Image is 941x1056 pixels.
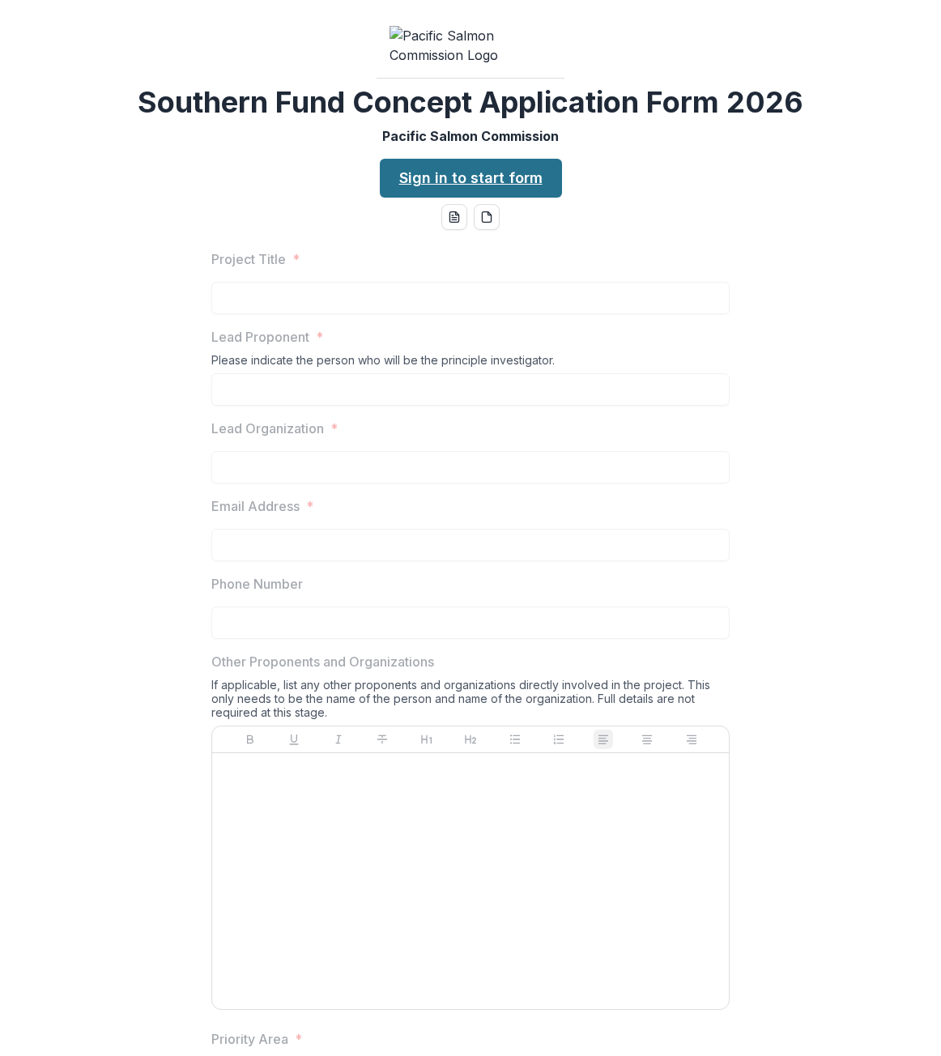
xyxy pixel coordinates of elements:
p: Other Proponents and Organizations [211,652,434,671]
p: Lead Proponent [211,327,309,347]
p: Email Address [211,496,300,516]
div: If applicable, list any other proponents and organizations directly involved in the project. This... [211,678,730,726]
button: Heading 1 [417,730,436,749]
h2: Southern Fund Concept Application Form 2026 [138,85,803,120]
p: Priority Area [211,1029,288,1049]
button: pdf-download [474,204,500,230]
button: Align Right [682,730,701,749]
button: Bullet List [505,730,525,749]
button: Align Center [637,730,657,749]
a: Sign in to start form [380,159,562,198]
img: Pacific Salmon Commission Logo [390,26,551,65]
button: word-download [441,204,467,230]
button: Strike [373,730,392,749]
button: Underline [284,730,304,749]
button: Align Left [594,730,613,749]
button: Italicize [329,730,348,749]
p: Pacific Salmon Commission [382,126,559,146]
button: Bold [241,730,260,749]
button: Ordered List [549,730,568,749]
p: Project Title [211,249,286,269]
div: Please indicate the person who will be the principle investigator. [211,353,730,373]
button: Heading 2 [461,730,480,749]
p: Lead Organization [211,419,324,438]
p: Phone Number [211,574,303,594]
